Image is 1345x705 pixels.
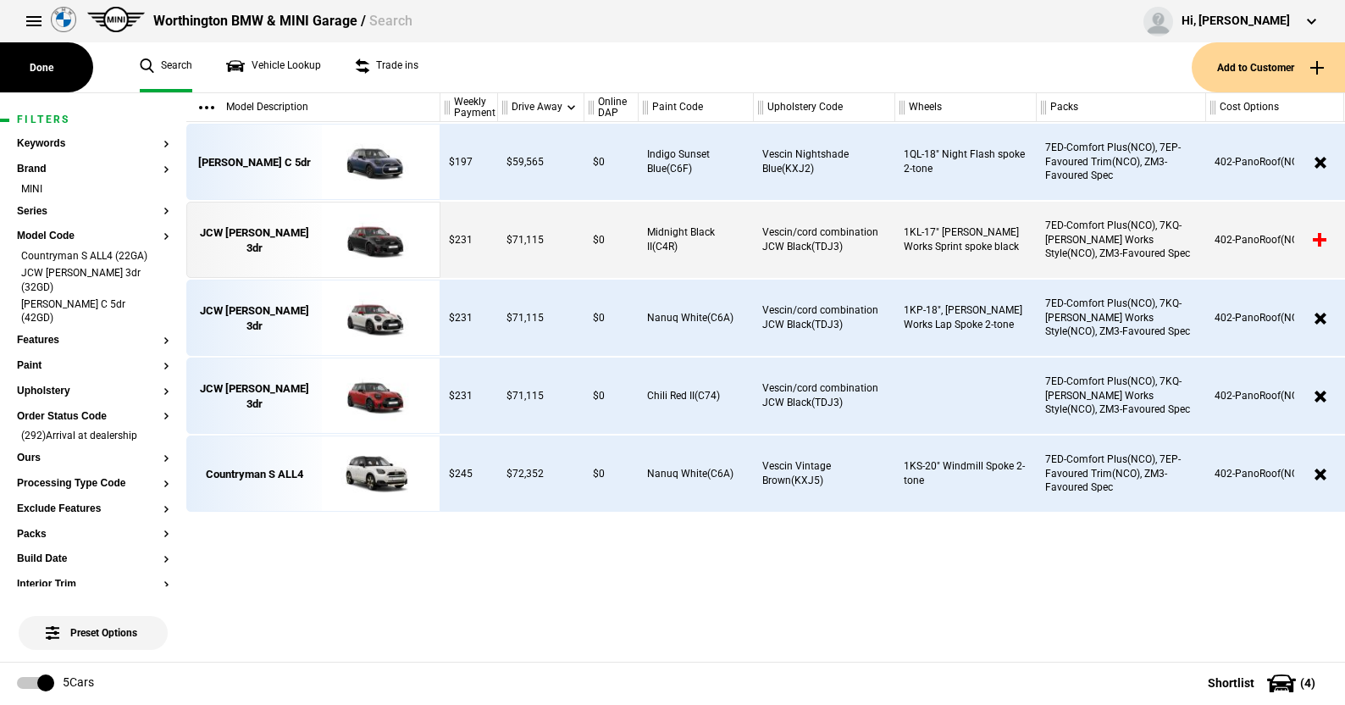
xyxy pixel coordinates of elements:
div: $231 [440,280,498,356]
section: Exclude Features [17,503,169,529]
div: 402-PanoRoof(NCO) [1206,280,1344,356]
span: ( 4 ) [1300,677,1315,689]
div: 7ED-Comfort Plus(NCO), 7EP-Favoured Trim(NCO), ZM3-Favoured Spec [1037,124,1206,200]
div: Vescin/cord combination JCW Black(TDJ3) [754,280,895,356]
div: 7ED-Comfort Plus(NCO), 7EP-Favoured Trim(NCO), ZM3-Favoured Spec [1037,436,1206,512]
li: (292)Arrival at dealership [17,429,169,446]
div: 402-PanoRoof(NCO) [1206,202,1344,278]
section: Upholstery [17,386,169,411]
li: [PERSON_NAME] C 5dr (42GD) [17,297,169,329]
div: $0 [584,280,639,356]
div: $0 [584,124,639,200]
button: Interior Trim [17,579,169,591]
img: cosySec [313,203,431,279]
div: Upholstery Code [754,93,894,122]
button: Model Code [17,230,169,242]
button: Build Date [17,553,169,565]
span: Shortlist [1208,677,1254,689]
section: Features [17,335,169,360]
section: Build Date [17,553,169,579]
div: Indigo Sunset Blue(C6F) [639,124,754,200]
a: Countryman S ALL4 [196,436,313,513]
section: Keywords [17,138,169,164]
li: Countryman S ALL4 (22GA) [17,249,169,266]
div: JCW [PERSON_NAME] 3dr [196,303,313,334]
img: bmw.png [51,7,76,32]
div: 402-PanoRoof(NCO) [1206,358,1344,434]
button: Add to Customer [1192,42,1345,92]
div: Countryman S ALL4 [206,467,303,482]
div: 402-PanoRoof(NCO) [1206,124,1344,200]
section: Interior Trim [17,579,169,604]
div: Nanuq White(C6A) [639,280,754,356]
a: JCW [PERSON_NAME] 3dr [196,358,313,435]
div: 7ED-Comfort Plus(NCO), 7KQ-[PERSON_NAME] Works Style(NCO), ZM3-Favoured Spec [1037,280,1206,356]
img: mini.png [87,7,145,32]
div: 7ED-Comfort Plus(NCO), 7KQ-[PERSON_NAME] Works Style(NCO), ZM3-Favoured Spec [1037,202,1206,278]
div: Model Description [186,93,440,122]
img: cosySec [313,436,431,513]
button: Processing Type Code [17,478,169,490]
button: Exclude Features [17,503,169,515]
div: 1KS-20" Windmill Spoke 2-tone [895,436,1037,512]
span: Search [369,13,412,29]
div: 5 Cars [63,674,94,691]
div: JCW [PERSON_NAME] 3dr [196,381,313,412]
section: Packs [17,529,169,554]
div: Vescin Nightshade Blue(KXJ2) [754,124,895,200]
div: 1KP-18", [PERSON_NAME] Works Lap Spoke 2-tone [895,280,1037,356]
div: Chili Red II(C74) [639,358,754,434]
a: Search [140,42,192,92]
div: $0 [584,202,639,278]
section: Order Status Code(292)Arrival at dealership [17,411,169,453]
div: $71,115 [498,202,584,278]
a: [PERSON_NAME] C 5dr [196,125,313,201]
div: $245 [440,436,498,512]
div: Vescin/cord combination JCW Black(TDJ3) [754,358,895,434]
div: Vescin/cord combination JCW Black(TDJ3) [754,202,895,278]
div: 402-PanoRoof(NCO) [1206,436,1344,512]
div: Cost Options [1206,93,1343,122]
section: BrandMINI [17,164,169,206]
div: Online DAP [584,93,638,122]
div: 7ED-Comfort Plus(NCO), 7KQ-[PERSON_NAME] Works Style(NCO), ZM3-Favoured Spec [1037,358,1206,434]
button: Paint [17,360,169,372]
a: JCW [PERSON_NAME] 3dr [196,280,313,357]
li: MINI [17,182,169,199]
section: Paint [17,360,169,386]
button: Shortlist(4) [1182,662,1345,704]
div: JCW [PERSON_NAME] 3dr [196,225,313,256]
div: Wheels [895,93,1036,122]
div: Drive Away [498,93,584,122]
div: $0 [584,358,639,434]
button: Keywords [17,138,169,150]
button: Order Status Code [17,411,169,423]
button: Series [17,206,169,218]
div: $71,115 [498,280,584,356]
div: $59,565 [498,124,584,200]
a: JCW [PERSON_NAME] 3dr [196,203,313,279]
div: $231 [440,358,498,434]
div: Nanuq White(C6A) [639,436,754,512]
div: Vescin Vintage Brown(KXJ5) [754,436,895,512]
div: Midnight Black II(C4R) [639,202,754,278]
button: Upholstery [17,386,169,397]
section: Model CodeCountryman S ALL4 (22GA)JCW [PERSON_NAME] 3dr (32GD)[PERSON_NAME] C 5dr (42GD) [17,230,169,335]
li: JCW [PERSON_NAME] 3dr (32GD) [17,266,169,297]
div: Packs [1037,93,1205,122]
div: 1KL-17" [PERSON_NAME] Works Sprint spoke black [895,202,1037,278]
section: Processing Type Code [17,478,169,503]
div: Hi, [PERSON_NAME] [1182,13,1290,30]
span: Preset Options [49,606,137,639]
button: Features [17,335,169,347]
img: cosySec [313,125,431,201]
div: Worthington BMW & MINI Garage / [153,12,412,31]
div: $72,352 [498,436,584,512]
h1: Filters [17,114,169,125]
a: Vehicle Lookup [226,42,321,92]
button: Ours [17,452,169,464]
button: Brand [17,164,169,175]
div: $71,115 [498,358,584,434]
div: Paint Code [639,93,753,122]
button: Packs [17,529,169,541]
